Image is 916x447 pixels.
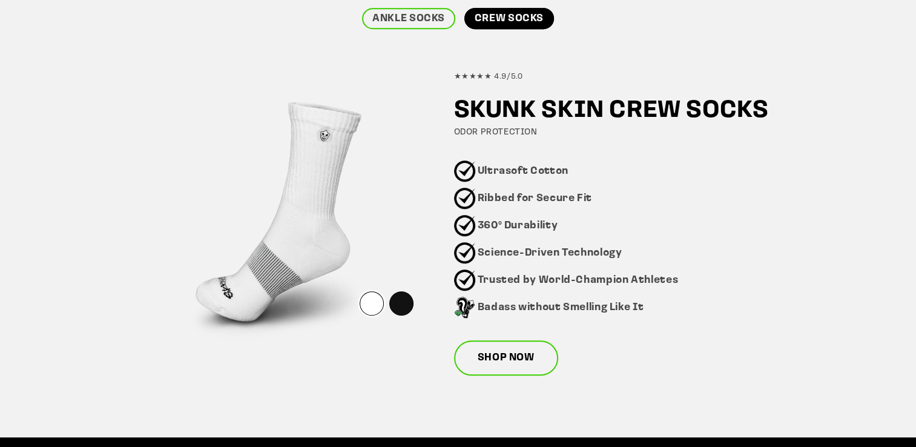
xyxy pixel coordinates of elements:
h4: ODOR PROTECTION [454,127,797,139]
strong: Science-Driven Technology [478,248,622,258]
strong: Trusted by World-Champion Athletes [478,275,678,285]
strong: Badass without Smelling Like It [478,302,644,313]
strong: Ultrasoft Cotton [478,166,568,176]
a: SHOP NOW [454,340,558,376]
strong: Ribbed for Secure Fit [478,193,592,204]
h2: SKUNK SKIN CREW SOCKS [454,95,797,127]
h5: ★★★★★ 4.9/5.0 [454,72,797,82]
strong: 360° Durability [478,220,558,231]
a: CREW SOCKS [464,8,554,29]
img: CrewWhite3D-Single.png [124,58,436,370]
a: ANKLE SOCKS [362,8,455,29]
